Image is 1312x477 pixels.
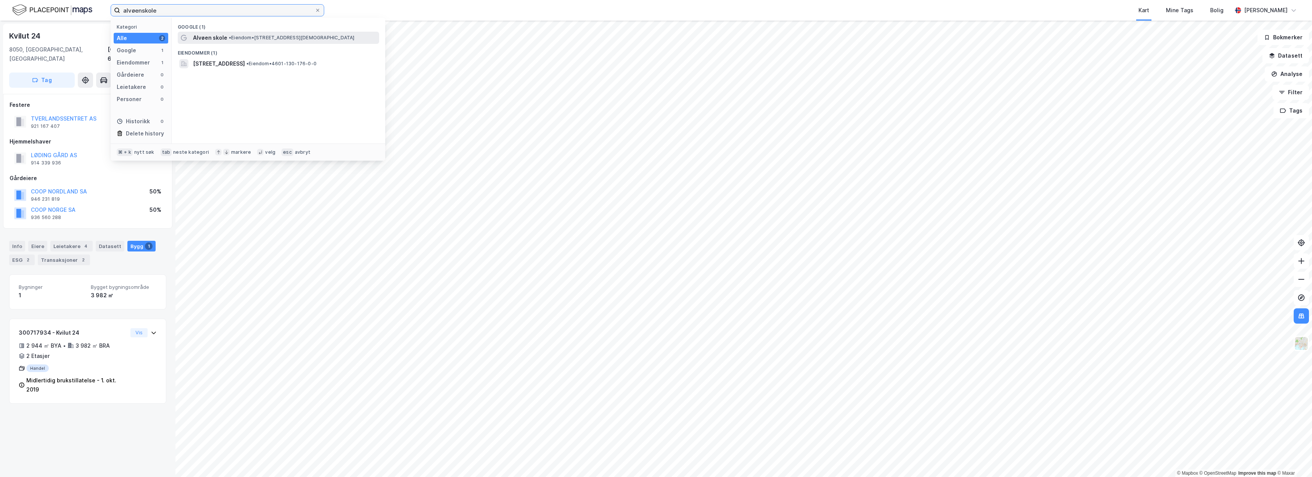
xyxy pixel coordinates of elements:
[159,72,165,78] div: 0
[1177,471,1198,476] a: Mapbox
[172,44,385,58] div: Eiendommer (1)
[26,351,50,361] div: 2 Etasjer
[159,96,165,102] div: 0
[12,3,92,17] img: logo.f888ab2527a4732fd821a326f86c7f29.svg
[231,149,251,155] div: markere
[145,242,153,250] div: 1
[9,30,42,42] div: Kvilut 24
[161,148,172,156] div: tab
[281,148,293,156] div: esc
[10,174,166,183] div: Gårdeiere
[31,196,60,202] div: 946 231 819
[173,149,209,155] div: neste kategori
[10,100,166,110] div: Festere
[193,33,227,42] span: Alvøen skole
[50,241,93,251] div: Leietakere
[246,61,249,66] span: •
[295,149,310,155] div: avbryt
[1274,440,1312,477] div: Kontrollprogram for chat
[79,256,87,264] div: 2
[134,149,154,155] div: nytt søk
[193,59,245,68] span: [STREET_ADDRESS]
[126,129,164,138] div: Delete history
[246,61,317,67] span: Eiendom • 4601-130-176-0-0
[159,35,165,41] div: 2
[76,341,110,350] div: 3 982 ㎡ BRA
[24,256,32,264] div: 2
[159,84,165,90] div: 0
[117,34,127,43] div: Alle
[1265,66,1309,82] button: Analyse
[1274,440,1312,477] iframe: Chat Widget
[117,58,150,67] div: Eiendommer
[117,117,150,126] div: Historikk
[63,343,66,349] div: •
[120,5,315,16] input: Søk på adresse, matrikkel, gårdeiere, leietakere eller personer
[9,255,35,265] div: ESG
[1294,336,1309,351] img: Z
[9,73,75,88] button: Tag
[96,241,124,251] div: Datasett
[38,255,90,265] div: Transaksjoner
[1210,6,1224,15] div: Bolig
[1138,6,1149,15] div: Kart
[117,24,168,30] div: Kategori
[19,284,85,290] span: Bygninger
[26,341,61,350] div: 2 944 ㎡ BYA
[1238,471,1276,476] a: Improve this map
[26,376,127,394] div: Midlertidig brukstillatelse - 1. okt. 2019
[117,70,144,79] div: Gårdeiere
[19,328,127,337] div: 300717934 - Kvilut 24
[9,45,108,63] div: 8050, [GEOGRAPHIC_DATA], [GEOGRAPHIC_DATA]
[172,18,385,32] div: Google (1)
[229,35,355,41] span: Eiendom • [STREET_ADDRESS][DEMOGRAPHIC_DATA]
[1257,30,1309,45] button: Bokmerker
[91,284,157,290] span: Bygget bygningsområde
[117,148,133,156] div: ⌘ + k
[28,241,47,251] div: Eiere
[265,149,275,155] div: velg
[82,242,90,250] div: 4
[31,214,61,221] div: 936 560 288
[1244,6,1288,15] div: [PERSON_NAME]
[150,205,161,214] div: 50%
[1199,471,1236,476] a: OpenStreetMap
[31,160,61,166] div: 914 339 936
[150,187,161,196] div: 50%
[1273,103,1309,118] button: Tags
[117,82,146,92] div: Leietakere
[117,46,136,55] div: Google
[91,291,157,300] div: 3 982 ㎡
[19,291,85,300] div: 1
[229,35,231,40] span: •
[159,118,165,124] div: 0
[117,95,141,104] div: Personer
[127,241,156,251] div: Bygg
[159,47,165,53] div: 1
[130,328,148,337] button: Vis
[1166,6,1193,15] div: Mine Tags
[1272,85,1309,100] button: Filter
[31,123,60,129] div: 921 167 407
[159,60,165,66] div: 1
[9,241,25,251] div: Info
[108,45,166,63] div: [GEOGRAPHIC_DATA], 69/217
[1262,48,1309,63] button: Datasett
[10,137,166,146] div: Hjemmelshaver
